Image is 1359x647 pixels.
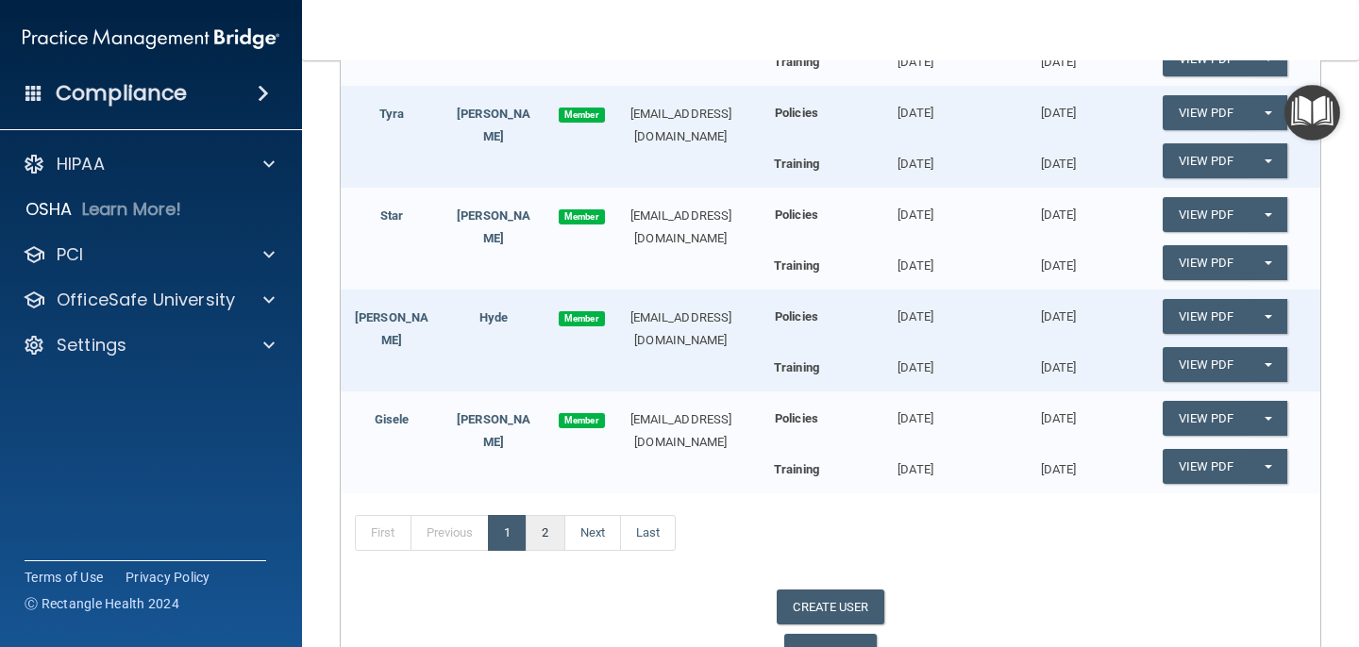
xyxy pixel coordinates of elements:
p: Learn More! [82,198,182,221]
a: Privacy Policy [126,568,210,587]
p: OfficeSafe University [57,289,235,311]
b: Training [774,360,819,374]
a: View PDF [1163,197,1250,232]
b: Training [774,157,819,171]
a: First [355,515,411,551]
a: OfficeSafe University [23,289,275,311]
a: Next [564,515,621,551]
span: Ⓒ Rectangle Health 2024 [25,594,179,613]
h4: Compliance [56,80,187,107]
a: View PDF [1163,299,1250,334]
a: Settings [23,334,275,357]
b: Policies [775,309,818,323]
a: View PDF [1163,401,1250,436]
b: Policies [775,207,818,222]
div: [DATE] [987,188,1130,226]
b: Training [774,55,819,69]
a: Hyde [479,310,508,324]
div: [DATE] [987,391,1130,430]
div: [DATE] [987,290,1130,328]
a: Gisele [375,412,410,426]
a: HIPAA [23,153,275,175]
div: [DATE] [844,143,986,175]
div: [DATE] [987,143,1130,175]
div: [DATE] [844,86,986,124]
span: Member [559,311,604,326]
a: Previous [411,515,490,551]
p: Settings [57,334,126,357]
div: [DATE] [987,347,1130,379]
img: PMB logo [23,20,279,58]
div: [EMAIL_ADDRESS][DOMAIN_NAME] [612,103,748,148]
a: [PERSON_NAME] [457,107,530,143]
button: Open Resource Center [1284,85,1340,141]
a: View PDF [1163,245,1250,280]
div: [DATE] [987,86,1130,124]
a: [PERSON_NAME] [457,412,530,449]
div: [DATE] [844,347,986,379]
div: [DATE] [844,290,986,328]
a: View PDF [1163,143,1250,178]
a: Tyra [379,107,404,121]
div: [DATE] [987,245,1130,277]
b: Policies [775,106,818,120]
a: View PDF [1163,449,1250,484]
p: OSHA [25,198,73,221]
a: 1 [488,515,527,551]
a: [PERSON_NAME] [457,208,530,245]
div: [EMAIL_ADDRESS][DOMAIN_NAME] [612,205,748,250]
p: PCI [57,243,83,266]
a: Star [380,208,403,223]
a: PCI [23,243,275,266]
a: Terms of Use [25,568,103,587]
div: [EMAIL_ADDRESS][DOMAIN_NAME] [612,408,748,454]
a: Last [620,515,676,551]
b: Policies [775,411,818,425]
div: [DATE] [844,188,986,226]
span: Member [559,108,604,123]
a: View PDF [1163,347,1250,382]
span: Member [559,209,604,224]
div: [DATE] [987,449,1130,481]
b: Training [774,258,819,273]
div: [EMAIL_ADDRESS][DOMAIN_NAME] [612,307,748,352]
a: CREATE USER [777,589,883,624]
b: Training [774,462,819,476]
p: HIPAA [57,153,105,175]
a: View PDF [1163,95,1250,130]
div: [DATE] [844,391,986,430]
a: 2 [526,515,564,551]
span: Member [559,413,604,428]
div: [DATE] [844,449,986,481]
a: [PERSON_NAME] [355,310,428,347]
div: [DATE] [844,245,986,277]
